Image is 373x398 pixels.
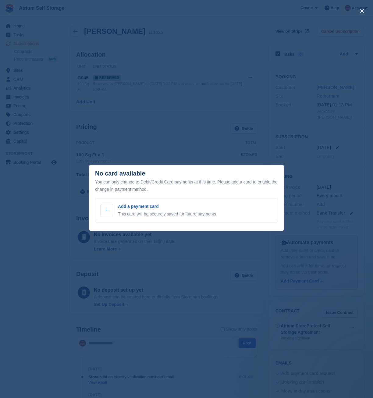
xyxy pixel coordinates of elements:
[95,198,278,222] a: Add a payment card This card will be securely saved for future payments.
[118,203,217,210] p: Add a payment card
[118,211,217,217] p: This card will be securely saved for future payments.
[357,6,367,16] button: close
[95,170,145,177] div: No card available
[95,178,278,193] div: You can only change to Debit/Credit Card payments at this time. Please add a card to enable the c...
